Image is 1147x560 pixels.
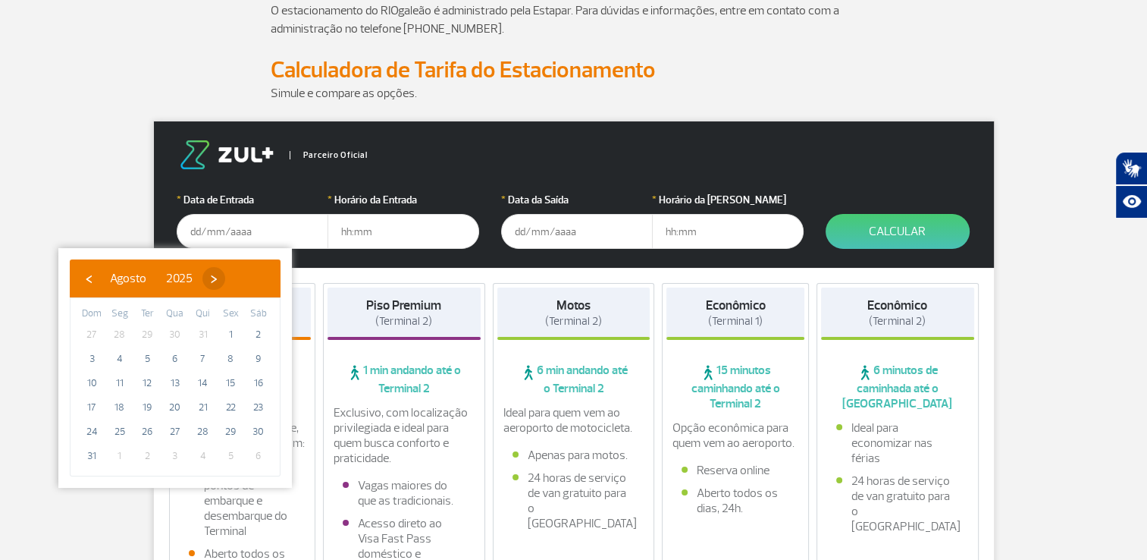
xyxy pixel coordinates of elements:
li: Fácil acesso aos pontos de embarque e desembarque do Terminal [189,463,296,539]
input: dd/mm/aaaa [177,214,328,249]
span: 9 [246,347,271,371]
span: 11 [108,371,132,395]
span: 25 [108,420,132,444]
li: Apenas para motos. [512,448,635,463]
span: 31 [191,322,215,347]
label: Data de Entrada [177,192,328,208]
span: (Terminal 1) [708,314,763,329]
span: (Terminal 2) [545,314,602,329]
span: 19 [135,395,159,420]
img: logo-zul.png [177,140,277,169]
span: 3 [163,444,187,468]
span: 28 [191,420,215,444]
li: Aberto todos os dias, 24h. [682,486,789,516]
th: weekday [133,306,161,322]
div: Plugin de acessibilidade da Hand Talk. [1115,152,1147,219]
span: 14 [191,371,215,395]
span: 5 [218,444,243,468]
span: (Terminal 2) [375,314,432,329]
strong: Econômico [867,297,927,313]
input: dd/mm/aaaa [501,214,653,249]
span: 5 [135,347,159,371]
button: ‹ [77,267,100,290]
th: weekday [106,306,134,322]
span: 30 [246,420,271,444]
th: weekday [244,306,272,322]
span: 15 [218,371,243,395]
th: weekday [189,306,217,322]
input: hh:mm [327,214,479,249]
span: 10 [80,371,104,395]
span: 18 [108,395,132,420]
p: Opção econômica para quem vem ao aeroporto. [672,420,798,451]
span: 4 [108,347,132,371]
span: 31 [80,444,104,468]
li: Ideal para economizar nas férias [836,420,959,466]
th: weekday [78,306,106,322]
span: 6 [163,347,187,371]
span: 16 [246,371,271,395]
span: 24 [80,420,104,444]
span: Agosto [110,271,146,286]
span: 21 [191,395,215,420]
span: 1 min andando até o Terminal 2 [327,363,481,396]
span: 22 [218,395,243,420]
button: Abrir tradutor de língua de sinais. [1115,152,1147,185]
span: 12 [135,371,159,395]
span: 1 [218,322,243,347]
span: 28 [108,322,132,347]
span: 3 [80,347,104,371]
li: 24 horas de serviço de van gratuito para o [GEOGRAPHIC_DATA] [512,470,635,531]
p: Simule e compare as opções. [271,84,877,102]
span: 4 [191,444,215,468]
button: Abrir recursos assistivos. [1115,185,1147,219]
p: Ideal para quem vem ao aeroporto de motocicleta. [503,405,644,436]
span: 27 [80,322,104,347]
span: 2 [135,444,159,468]
span: 20 [163,395,187,420]
span: 6 minutos de caminhada até o [GEOGRAPHIC_DATA] [821,363,974,411]
th: weekday [217,306,245,322]
span: 23 [246,395,271,420]
span: 29 [135,322,159,347]
h2: Calculadora de Tarifa do Estacionamento [271,56,877,84]
span: 30 [163,322,187,347]
span: 27 [163,420,187,444]
span: (Terminal 2) [869,314,926,329]
li: Reserva online [682,463,789,478]
label: Data da Saída [501,192,653,208]
th: weekday [161,306,190,322]
li: Vagas maiores do que as tradicionais. [343,478,465,508]
span: 2025 [166,271,193,286]
span: 2 [246,322,271,347]
span: 13 [163,371,187,395]
span: 15 minutos caminhando até o Terminal 2 [666,363,804,411]
span: Parceiro Oficial [290,151,368,159]
span: 29 [218,420,243,444]
label: Horário da [PERSON_NAME] [652,192,804,208]
strong: Econômico [706,297,766,313]
span: 26 [135,420,159,444]
span: 6 min andando até o Terminal 2 [497,363,650,396]
label: Horário da Entrada [327,192,479,208]
span: 8 [218,347,243,371]
bs-datepicker-container: calendar [58,248,292,488]
p: Exclusivo, com localização privilegiada e ideal para quem busca conforto e praticidade. [334,405,475,466]
strong: Piso Premium [366,297,441,313]
button: 2025 [156,267,202,290]
p: O estacionamento do RIOgaleão é administrado pela Estapar. Para dúvidas e informações, entre em c... [271,2,877,38]
bs-datepicker-navigation-view: ​ ​ ​ [77,269,225,284]
button: Calcular [826,214,970,249]
strong: Motos [556,297,591,313]
button: › [202,267,225,290]
li: 24 horas de serviço de van gratuito para o [GEOGRAPHIC_DATA] [836,473,959,534]
span: 7 [191,347,215,371]
span: 17 [80,395,104,420]
span: 1 [108,444,132,468]
input: hh:mm [652,214,804,249]
button: Agosto [100,267,156,290]
span: 6 [246,444,271,468]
